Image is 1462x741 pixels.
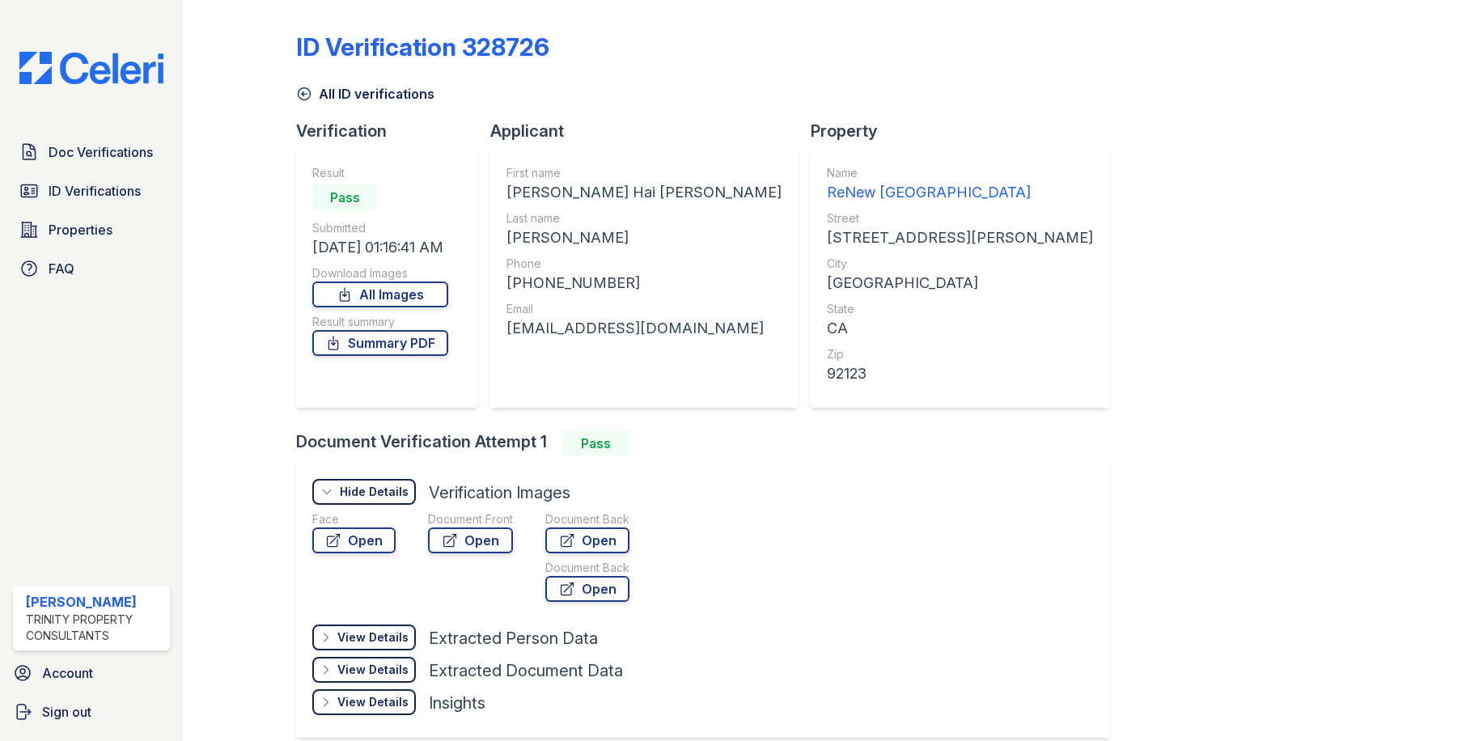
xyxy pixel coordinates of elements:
[312,220,448,236] div: Submitted
[296,120,490,142] div: Verification
[13,175,170,207] a: ID Verifications
[506,301,782,317] div: Email
[49,220,112,239] span: Properties
[506,227,782,249] div: [PERSON_NAME]
[312,282,448,307] a: All Images
[811,120,1122,142] div: Property
[506,256,782,272] div: Phone
[429,692,485,714] div: Insights
[827,227,1093,249] div: [STREET_ADDRESS][PERSON_NAME]
[49,142,153,162] span: Doc Verifications
[827,272,1093,294] div: [GEOGRAPHIC_DATA]
[429,481,570,504] div: Verification Images
[42,663,93,683] span: Account
[42,702,91,722] span: Sign out
[545,511,629,527] div: Document Back
[312,314,448,330] div: Result summary
[506,317,782,340] div: [EMAIL_ADDRESS][DOMAIN_NAME]
[312,265,448,282] div: Download Images
[337,629,409,646] div: View Details
[337,694,409,710] div: View Details
[827,181,1093,204] div: ReNew [GEOGRAPHIC_DATA]
[312,330,448,356] a: Summary PDF
[13,252,170,285] a: FAQ
[6,657,176,689] a: Account
[429,627,598,650] div: Extracted Person Data
[545,576,629,602] a: Open
[6,52,176,84] img: CE_Logo_Blue-a8612792a0a2168367f1c8372b55b34899dd931a85d93a1a3d3e32e68fde9ad4.png
[827,165,1093,204] a: Name ReNew [GEOGRAPHIC_DATA]
[506,210,782,227] div: Last name
[312,527,396,553] a: Open
[337,662,409,678] div: View Details
[26,592,163,612] div: [PERSON_NAME]
[428,527,513,553] a: Open
[428,511,513,527] div: Document Front
[506,272,782,294] div: [PHONE_NUMBER]
[506,165,782,181] div: First name
[312,165,448,181] div: Result
[827,256,1093,272] div: City
[563,430,628,456] div: Pass
[13,214,170,246] a: Properties
[296,430,1122,456] div: Document Verification Attempt 1
[827,362,1093,385] div: 92123
[312,511,396,527] div: Face
[827,317,1093,340] div: CA
[49,259,74,278] span: FAQ
[827,301,1093,317] div: State
[26,612,163,644] div: Trinity Property Consultants
[340,484,409,500] div: Hide Details
[827,346,1093,362] div: Zip
[827,210,1093,227] div: Street
[13,136,170,168] a: Doc Verifications
[827,165,1093,181] div: Name
[1394,676,1446,725] iframe: chat widget
[49,181,141,201] span: ID Verifications
[429,659,623,682] div: Extracted Document Data
[296,32,549,61] div: ID Verification 328726
[545,527,629,553] a: Open
[312,184,377,210] div: Pass
[6,696,176,728] a: Sign out
[296,84,434,104] a: All ID verifications
[506,181,782,204] div: [PERSON_NAME] Hai [PERSON_NAME]
[312,236,448,259] div: [DATE] 01:16:41 AM
[545,560,629,576] div: Document Back
[490,120,811,142] div: Applicant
